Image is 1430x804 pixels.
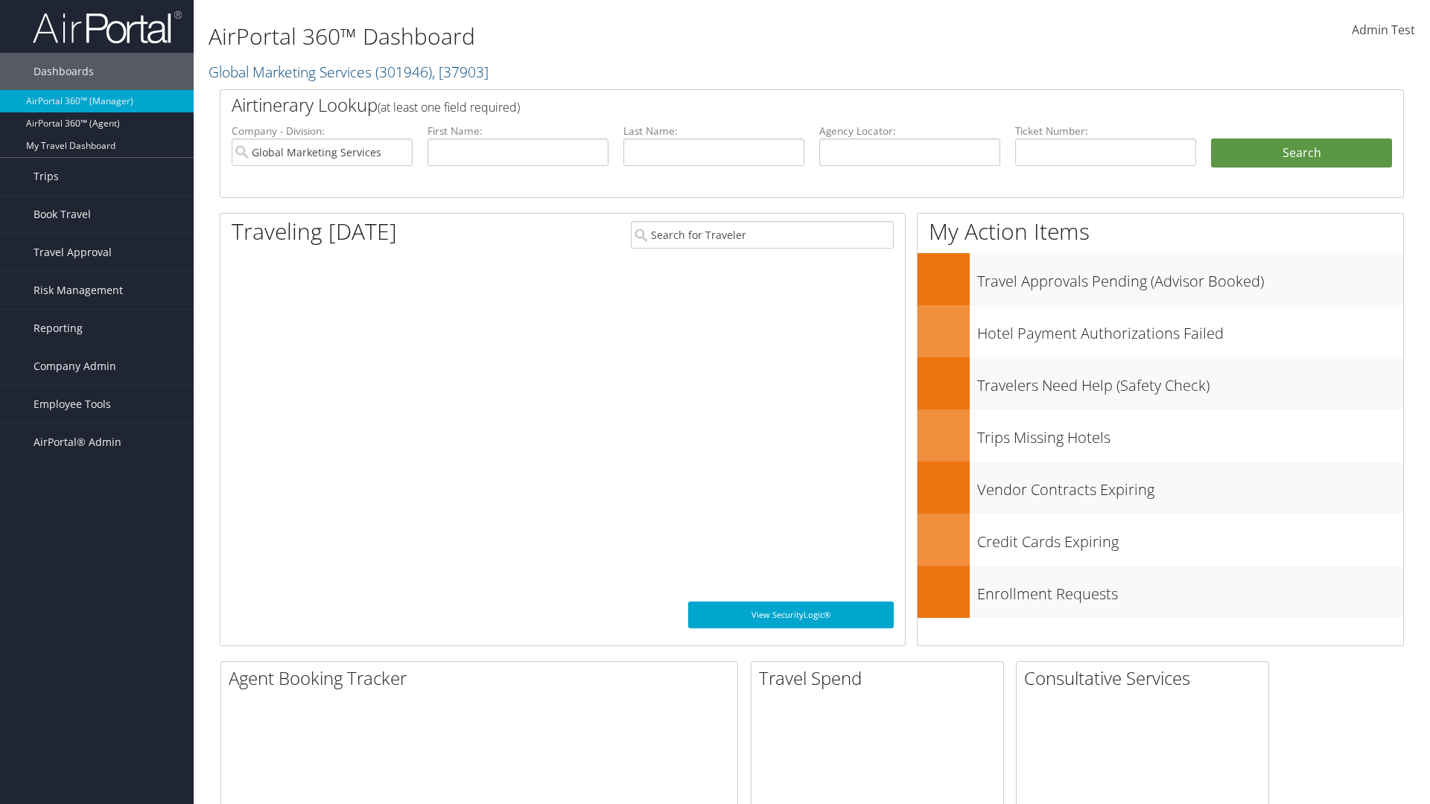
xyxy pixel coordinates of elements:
label: Agency Locator: [819,124,1000,138]
a: Vendor Contracts Expiring [918,462,1403,514]
a: View SecurityLogic® [688,602,894,628]
span: AirPortal® Admin [34,424,121,461]
h3: Enrollment Requests [977,576,1403,604]
span: Travel Approval [34,234,112,271]
span: (at least one field required) [378,99,520,115]
span: Reporting [34,310,83,347]
a: Trips Missing Hotels [918,409,1403,462]
h1: Traveling [DATE] [232,216,397,247]
span: ( 301946 ) [375,62,432,82]
span: Admin Test [1352,22,1415,38]
span: Book Travel [34,196,91,233]
a: Enrollment Requests [918,566,1403,618]
h1: My Action Items [918,216,1403,247]
label: First Name: [428,124,608,138]
a: Credit Cards Expiring [918,514,1403,566]
span: Company Admin [34,348,116,385]
input: Search for Traveler [631,221,894,249]
a: Hotel Payment Authorizations Failed [918,305,1403,357]
h3: Vendor Contracts Expiring [977,472,1403,500]
label: Ticket Number: [1015,124,1196,138]
h3: Trips Missing Hotels [977,420,1403,448]
h2: Travel Spend [759,666,1003,691]
img: airportal-logo.png [33,10,182,45]
span: Trips [34,158,59,195]
span: Dashboards [34,53,94,90]
h3: Hotel Payment Authorizations Failed [977,316,1403,344]
button: Search [1211,138,1392,168]
h2: Airtinerary Lookup [232,92,1294,118]
label: Last Name: [623,124,804,138]
a: Admin Test [1352,7,1415,54]
h3: Travelers Need Help (Safety Check) [977,368,1403,396]
span: Employee Tools [34,386,111,423]
h2: Consultative Services [1024,666,1268,691]
a: Global Marketing Services [209,62,489,82]
h3: Credit Cards Expiring [977,524,1403,552]
h1: AirPortal 360™ Dashboard [209,21,1013,52]
h2: Agent Booking Tracker [229,666,737,691]
a: Travelers Need Help (Safety Check) [918,357,1403,409]
h3: Travel Approvals Pending (Advisor Booked) [977,264,1403,292]
span: , [ 37903 ] [432,62,489,82]
span: Risk Management [34,272,123,309]
label: Company - Division: [232,124,413,138]
a: Travel Approvals Pending (Advisor Booked) [918,253,1403,305]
